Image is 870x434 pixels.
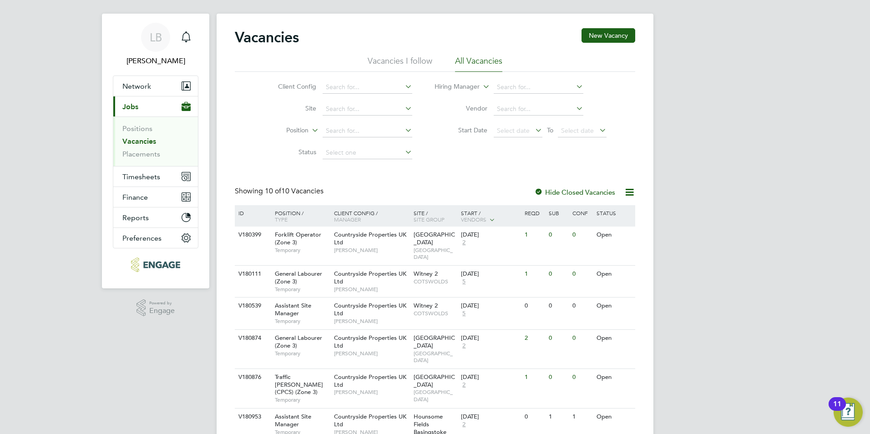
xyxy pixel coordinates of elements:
[236,298,268,314] div: V180539
[334,286,409,293] span: [PERSON_NAME]
[275,334,322,349] span: General Labourer (Zone 3)
[570,298,594,314] div: 0
[546,369,570,386] div: 0
[323,125,412,137] input: Search for...
[414,373,455,389] span: [GEOGRAPHIC_DATA]
[534,188,615,197] label: Hide Closed Vacancies
[236,205,268,221] div: ID
[570,266,594,283] div: 0
[113,228,198,248] button: Preferences
[122,82,151,91] span: Network
[461,342,467,350] span: 2
[113,76,198,96] button: Network
[268,205,332,227] div: Position /
[546,266,570,283] div: 0
[149,299,175,307] span: Powered by
[414,216,445,223] span: Site Group
[334,216,361,223] span: Manager
[113,23,198,66] a: LB[PERSON_NAME]
[414,389,457,403] span: [GEOGRAPHIC_DATA]
[137,299,175,317] a: Powered byEngage
[546,227,570,243] div: 0
[265,187,281,196] span: 10 of
[122,213,149,222] span: Reports
[256,126,309,135] label: Position
[833,404,841,416] div: 11
[522,330,546,347] div: 2
[113,257,198,272] a: Go to home page
[594,205,634,221] div: Status
[275,247,329,254] span: Temporary
[323,81,412,94] input: Search for...
[122,124,152,133] a: Positions
[113,56,198,66] span: Lauren Bowron
[264,82,316,91] label: Client Config
[594,330,634,347] div: Open
[275,318,329,325] span: Temporary
[834,398,863,427] button: Open Resource Center, 11 new notifications
[461,270,520,278] div: [DATE]
[334,231,406,246] span: Countryside Properties UK Ltd
[334,270,406,285] span: Countryside Properties UK Ltd
[235,187,325,196] div: Showing
[236,227,268,243] div: V180399
[334,302,406,317] span: Countryside Properties UK Ltd
[461,334,520,342] div: [DATE]
[149,307,175,315] span: Engage
[334,373,406,389] span: Countryside Properties UK Ltd
[522,409,546,425] div: 0
[323,103,412,116] input: Search for...
[275,270,322,285] span: General Labourer (Zone 3)
[275,286,329,293] span: Temporary
[102,14,209,288] nav: Main navigation
[414,247,457,261] span: [GEOGRAPHIC_DATA]
[334,389,409,396] span: [PERSON_NAME]
[461,278,467,286] span: 5
[122,137,156,146] a: Vacancies
[150,31,162,43] span: LB
[414,231,455,246] span: [GEOGRAPHIC_DATA]
[461,239,467,247] span: 2
[334,413,406,428] span: Countryside Properties UK Ltd
[459,205,522,228] div: Start /
[368,56,432,72] li: Vacancies I follow
[494,103,583,116] input: Search for...
[122,234,162,242] span: Preferences
[275,231,321,246] span: Forklift Operator (Zone 3)
[461,310,467,318] span: 5
[461,302,520,310] div: [DATE]
[332,205,411,227] div: Client Config /
[113,187,198,207] button: Finance
[334,334,406,349] span: Countryside Properties UK Ltd
[235,28,299,46] h2: Vacancies
[522,205,546,221] div: Reqd
[461,231,520,239] div: [DATE]
[594,266,634,283] div: Open
[522,227,546,243] div: 1
[113,96,198,116] button: Jobs
[414,310,457,317] span: COTSWOLDS
[334,247,409,254] span: [PERSON_NAME]
[275,302,311,317] span: Assistant Site Manager
[570,369,594,386] div: 0
[122,172,160,181] span: Timesheets
[113,167,198,187] button: Timesheets
[594,369,634,386] div: Open
[570,227,594,243] div: 0
[435,104,487,112] label: Vendor
[594,298,634,314] div: Open
[275,216,288,223] span: Type
[497,126,530,135] span: Select date
[461,381,467,389] span: 2
[544,124,556,136] span: To
[236,330,268,347] div: V180874
[461,373,520,381] div: [DATE]
[411,205,459,227] div: Site /
[455,56,502,72] li: All Vacancies
[461,421,467,429] span: 2
[561,126,594,135] span: Select date
[236,369,268,386] div: V180876
[461,216,486,223] span: Vendors
[546,298,570,314] div: 0
[113,116,198,166] div: Jobs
